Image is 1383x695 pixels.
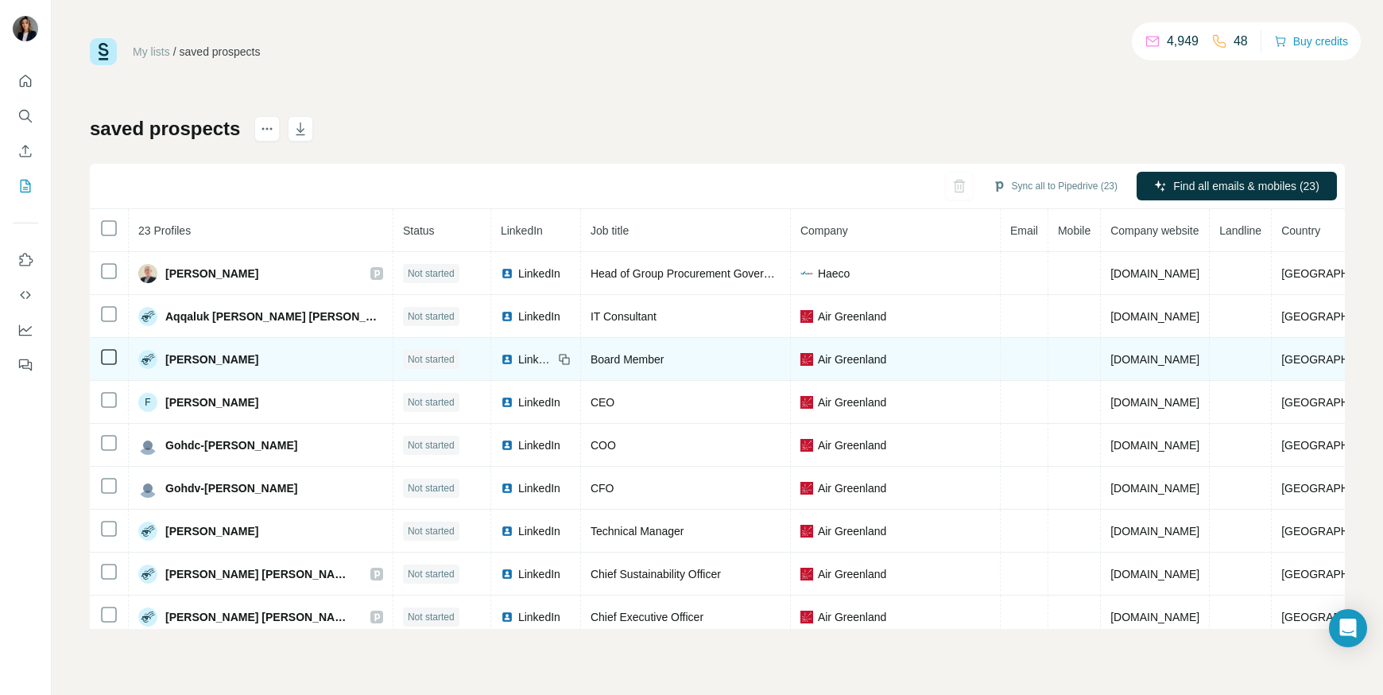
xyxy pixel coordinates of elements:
[800,482,813,495] img: company-logo
[591,224,629,237] span: Job title
[501,267,513,280] img: LinkedIn logo
[800,224,848,237] span: Company
[13,67,38,95] button: Quick start
[408,438,455,452] span: Not started
[818,394,886,410] span: Air Greenland
[1110,568,1199,580] span: [DOMAIN_NAME]
[1110,611,1199,623] span: [DOMAIN_NAME]
[1329,609,1367,647] div: Open Intercom Messenger
[90,38,117,65] img: Surfe Logo
[982,174,1129,198] button: Sync all to Pipedrive (23)
[408,567,455,581] span: Not started
[138,608,157,627] img: Avatar
[1110,267,1199,280] span: [DOMAIN_NAME]
[591,525,684,538] span: Technical Manager
[501,310,513,323] img: LinkedIn logo
[403,224,435,237] span: Status
[591,310,657,323] span: IT Consultant
[501,611,513,623] img: LinkedIn logo
[408,309,455,324] span: Not started
[1110,482,1199,495] span: [DOMAIN_NAME]
[501,353,513,366] img: LinkedIn logo
[165,351,258,367] span: [PERSON_NAME]
[800,267,813,280] img: company-logo
[13,316,38,344] button: Dashboard
[591,396,614,409] span: CEO
[408,610,455,624] span: Not started
[1110,353,1199,366] span: [DOMAIN_NAME]
[138,393,157,412] div: F
[165,309,383,324] span: Aqqaluk [PERSON_NAME] [PERSON_NAME]
[518,351,553,367] span: LinkedIn
[13,246,38,274] button: Use Surfe on LinkedIn
[518,566,560,582] span: LinkedIn
[518,309,560,324] span: LinkedIn
[165,523,258,539] span: [PERSON_NAME]
[591,439,616,452] span: COO
[138,479,157,498] img: Avatar
[13,172,38,200] button: My lists
[518,523,560,539] span: LinkedIn
[138,264,157,283] img: Avatar
[165,266,258,281] span: [PERSON_NAME]
[1137,172,1337,200] button: Find all emails & mobiles (23)
[1110,396,1199,409] span: [DOMAIN_NAME]
[138,436,157,455] img: Avatar
[591,611,703,623] span: Chief Executive Officer
[138,350,157,369] img: Avatar
[13,137,38,165] button: Enrich CSV
[1110,310,1199,323] span: [DOMAIN_NAME]
[1234,32,1248,51] p: 48
[138,565,157,584] img: Avatar
[133,45,170,58] a: My lists
[800,525,813,538] img: company-logo
[501,482,513,495] img: LinkedIn logo
[13,16,38,41] img: Avatar
[165,437,297,453] span: Gohdc-[PERSON_NAME]
[165,394,258,410] span: [PERSON_NAME]
[1058,224,1091,237] span: Mobile
[591,353,664,366] span: Board Member
[1167,32,1199,51] p: 4,949
[818,309,886,324] span: Air Greenland
[165,480,297,496] span: Gohdv-[PERSON_NAME]
[800,310,813,323] img: company-logo
[138,307,157,326] img: Avatar
[1281,224,1320,237] span: Country
[818,480,886,496] span: Air Greenland
[1110,525,1199,538] span: [DOMAIN_NAME]
[818,609,886,625] span: Air Greenland
[518,437,560,453] span: LinkedIn
[1219,224,1261,237] span: Landline
[1173,178,1319,194] span: Find all emails & mobiles (23)
[13,281,38,309] button: Use Surfe API
[501,525,513,538] img: LinkedIn logo
[408,352,455,367] span: Not started
[501,224,543,237] span: LinkedIn
[818,566,886,582] span: Air Greenland
[13,351,38,379] button: Feedback
[13,102,38,130] button: Search
[1274,30,1348,52] button: Buy credits
[518,394,560,410] span: LinkedIn
[800,611,813,623] img: company-logo
[800,396,813,409] img: company-logo
[165,609,354,625] span: [PERSON_NAME] [PERSON_NAME]
[180,44,261,60] div: saved prospects
[1110,224,1199,237] span: Company website
[173,44,176,60] li: /
[800,439,813,452] img: company-logo
[254,116,280,142] button: actions
[800,353,813,366] img: company-logo
[591,568,721,580] span: Chief Sustainability Officer
[90,116,240,142] h1: saved prospects
[800,568,813,580] img: company-logo
[138,224,191,237] span: 23 Profiles
[518,609,560,625] span: LinkedIn
[408,266,455,281] span: Not started
[518,266,560,281] span: LinkedIn
[591,482,614,495] span: CFO
[1110,439,1199,452] span: [DOMAIN_NAME]
[501,439,513,452] img: LinkedIn logo
[408,524,455,538] span: Not started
